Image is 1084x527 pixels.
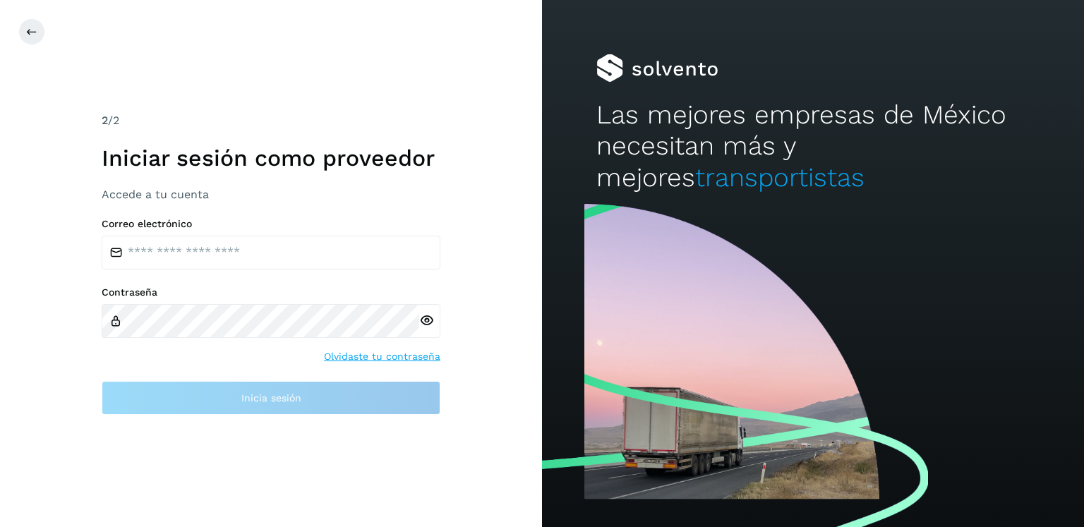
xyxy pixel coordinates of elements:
[102,188,440,201] h3: Accede a tu cuenta
[102,218,440,230] label: Correo electrónico
[324,349,440,364] a: Olvidaste tu contraseña
[102,286,440,298] label: Contraseña
[102,145,440,171] h1: Iniciar sesión como proveedor
[102,112,440,129] div: /2
[596,99,1030,193] h2: Las mejores empresas de México necesitan más y mejores
[102,114,108,127] span: 2
[695,162,865,193] span: transportistas
[241,393,301,403] span: Inicia sesión
[102,381,440,415] button: Inicia sesión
